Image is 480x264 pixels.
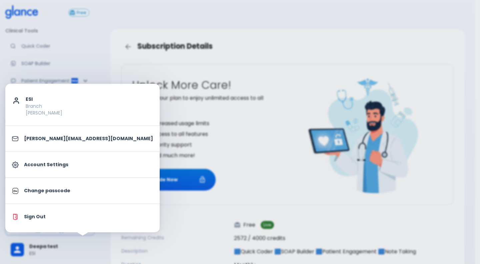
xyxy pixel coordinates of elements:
[24,213,153,220] p: Sign Out
[24,135,153,142] p: [PERSON_NAME][EMAIL_ADDRESS][DOMAIN_NAME]
[26,103,153,109] p: Branch
[24,161,153,168] p: Account Settings
[24,187,153,194] p: Change passcode
[26,96,153,103] p: ESI
[26,109,153,116] p: [PERSON_NAME]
